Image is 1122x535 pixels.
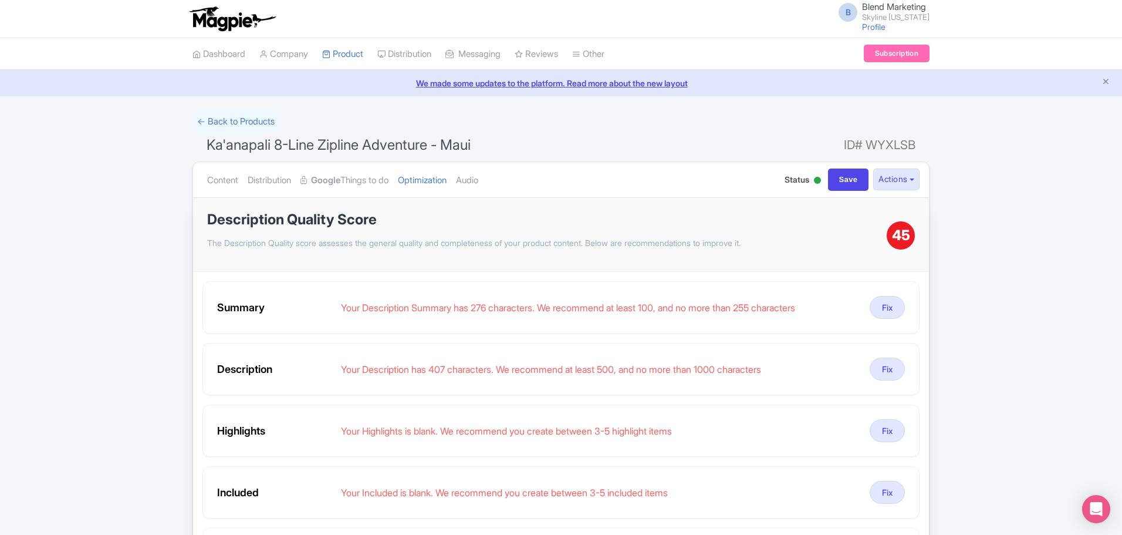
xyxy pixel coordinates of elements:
[892,225,910,246] span: 45
[192,110,279,133] a: ← Back to Products
[259,38,308,70] a: Company
[1101,76,1110,89] button: Close announcement
[844,133,915,157] span: ID# WYXLSB
[873,169,920,190] button: Actions
[456,162,478,199] a: Audio
[311,174,340,187] strong: Google
[248,162,291,199] a: Distribution
[828,169,869,191] input: Save
[832,2,930,21] a: B Blend Marketing Skyline [US_STATE]
[341,362,860,376] div: Your Description has 407 characters. We recommend at least 500, and no more than 1000 characters
[207,212,887,227] h1: Description Quality Score
[217,423,332,439] div: Highlights
[870,296,905,319] button: Fix
[217,361,332,377] div: Description
[864,45,930,62] a: Subscription
[785,173,809,186] span: Status
[515,38,558,70] a: Reviews
[862,14,930,21] small: Skyline [US_STATE]
[870,481,905,504] button: Fix
[217,300,332,315] div: Summary
[445,38,501,70] a: Messaging
[217,484,332,500] div: Included
[207,162,238,199] a: Content
[870,419,905,442] button: Fix
[398,162,447,199] a: Optimization
[870,358,905,381] button: Fix
[207,136,471,153] span: Ka'anapali 8-Line Zipline Adventure - Maui
[341,424,860,438] div: Your Highlights is blank. We recommend you create between 3-5 highlight items
[839,3,857,22] span: B
[341,486,860,500] div: Your Included is blank. We recommend you create between 3-5 included items
[862,22,886,32] a: Profile
[7,77,1115,89] a: We made some updates to the platform. Read more about the new layout
[322,38,363,70] a: Product
[1082,495,1110,523] div: Open Intercom Messenger
[300,162,388,199] a: GoogleThings to do
[572,38,604,70] a: Other
[862,1,926,12] span: Blend Marketing
[207,237,887,249] p: The Description Quality score assesses the general quality and completeness of your product conte...
[187,6,278,32] img: logo-ab69f6fb50320c5b225c76a69d11143b.png
[377,38,431,70] a: Distribution
[192,38,245,70] a: Dashboard
[812,172,823,190] div: Active
[341,301,860,315] div: Your Description Summary has 276 characters. We recommend at least 100, and no more than 255 char...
